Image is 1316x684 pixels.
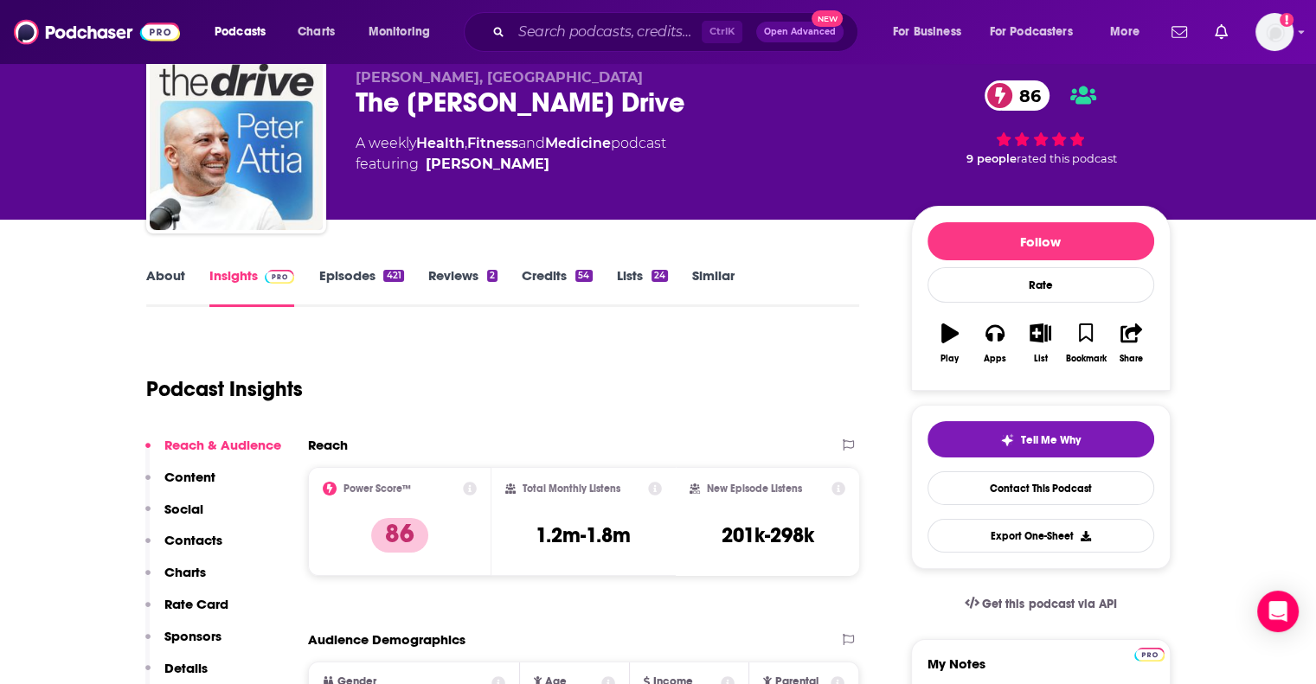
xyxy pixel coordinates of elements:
span: Tell Me Why [1021,433,1081,447]
button: open menu [202,18,288,46]
a: About [146,267,185,307]
img: tell me why sparkle [1000,433,1014,447]
button: Social [145,501,203,533]
a: Fitness [467,135,518,151]
input: Search podcasts, credits, & more... [511,18,702,46]
span: [PERSON_NAME], [GEOGRAPHIC_DATA] [356,69,643,86]
p: Reach & Audience [164,437,281,453]
span: More [1110,20,1139,44]
span: New [812,10,843,27]
p: Social [164,501,203,517]
a: Contact This Podcast [928,471,1154,505]
button: Apps [973,312,1017,374]
button: open menu [356,18,453,46]
h2: Audience Demographics [308,631,465,648]
div: 86 9 peoplerated this podcast [911,69,1171,176]
h1: Podcast Insights [146,376,303,402]
button: open menu [1098,18,1161,46]
div: A weekly podcast [356,133,666,175]
h2: New Episode Listens [707,483,802,495]
a: InsightsPodchaser Pro [209,267,295,307]
button: Export One-Sheet [928,519,1154,553]
button: Contacts [145,532,222,564]
a: Medicine [545,135,611,151]
h3: 201k-298k [722,522,814,548]
span: rated this podcast [1017,152,1117,165]
div: 2 [487,270,498,282]
div: 421 [383,270,403,282]
button: List [1017,312,1062,374]
a: Health [416,135,465,151]
span: For Business [893,20,961,44]
div: 54 [575,270,592,282]
a: 86 [985,80,1050,111]
p: 86 [371,518,428,553]
span: Get this podcast via API [982,597,1116,611]
div: Play [940,354,959,364]
p: Content [164,469,215,485]
button: tell me why sparkleTell Me Why [928,421,1154,457]
img: Podchaser Pro [1134,648,1165,662]
span: 86 [1002,80,1050,111]
div: Search podcasts, credits, & more... [480,12,875,52]
div: [PERSON_NAME] [426,154,549,175]
span: Monitoring [369,20,430,44]
img: Podchaser - Follow, Share and Rate Podcasts [14,16,180,48]
button: Reach & Audience [145,437,281,469]
button: Play [928,312,973,374]
div: 24 [652,270,668,282]
h2: Reach [308,437,348,453]
div: Rate [928,267,1154,303]
p: Rate Card [164,596,228,612]
button: open menu [979,18,1098,46]
button: Follow [928,222,1154,260]
div: Open Intercom Messenger [1257,591,1299,632]
a: Reviews2 [428,267,498,307]
h2: Power Score™ [343,483,411,495]
span: featuring [356,154,666,175]
a: Show notifications dropdown [1165,17,1194,47]
button: Show profile menu [1255,13,1294,51]
div: Apps [984,354,1006,364]
span: For Podcasters [990,20,1073,44]
h3: 1.2m-1.8m [536,522,631,548]
button: Bookmark [1063,312,1108,374]
a: Similar [692,267,735,307]
span: Open Advanced [764,28,836,36]
span: Podcasts [215,20,266,44]
button: open menu [881,18,983,46]
button: Rate Card [145,596,228,628]
a: Charts [286,18,345,46]
span: Charts [298,20,335,44]
p: Charts [164,564,206,580]
div: List [1034,354,1048,364]
p: Details [164,660,208,676]
a: Show notifications dropdown [1208,17,1235,47]
button: Sponsors [145,628,221,660]
p: Contacts [164,532,222,548]
span: and [518,135,545,151]
a: Get this podcast via API [951,583,1131,625]
a: Credits54 [522,267,592,307]
a: Lists24 [617,267,668,307]
img: The Peter Attia Drive [150,57,323,230]
p: Sponsors [164,628,221,644]
div: Share [1120,354,1143,364]
div: Bookmark [1065,354,1106,364]
span: , [465,135,467,151]
svg: Add a profile image [1280,13,1294,27]
img: Podchaser Pro [265,270,295,284]
button: Open AdvancedNew [756,22,844,42]
span: 9 people [966,152,1017,165]
span: Ctrl K [702,21,742,43]
button: Content [145,469,215,501]
a: Episodes421 [318,267,403,307]
span: Logged in as jfalkner [1255,13,1294,51]
a: Pro website [1134,645,1165,662]
img: User Profile [1255,13,1294,51]
button: Share [1108,312,1153,374]
h2: Total Monthly Listens [523,483,620,495]
button: Charts [145,564,206,596]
